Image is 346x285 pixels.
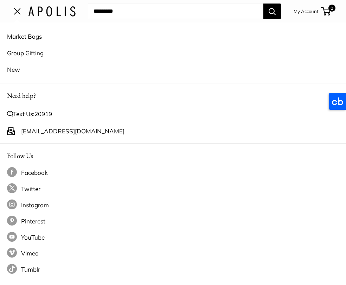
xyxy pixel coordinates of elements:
[7,167,339,178] a: Follow us on Facebook
[322,7,331,15] a: 0
[7,183,339,195] a: Follow us on Twitter
[294,7,319,15] a: My Account
[7,264,339,275] a: Follow us on Tumblr
[88,4,263,19] input: Search...
[14,8,21,14] button: Open menu
[7,45,339,61] a: Group Gifting
[7,28,339,45] a: Market Bags
[7,90,339,101] p: Need help?
[7,199,339,211] a: Follow us on Instagram
[7,61,339,78] a: New
[7,248,339,259] a: Follow us on Vimeo
[328,5,335,12] span: 0
[263,4,281,19] button: Search
[13,108,52,120] span: Text Us:
[28,6,76,17] img: Apolis
[7,216,339,227] a: Follow us on Pinterest
[7,150,339,161] p: Follow Us
[34,110,52,118] a: 20919
[21,126,124,137] a: [EMAIL_ADDRESS][DOMAIN_NAME]
[7,232,339,243] a: Follow us on YouTube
